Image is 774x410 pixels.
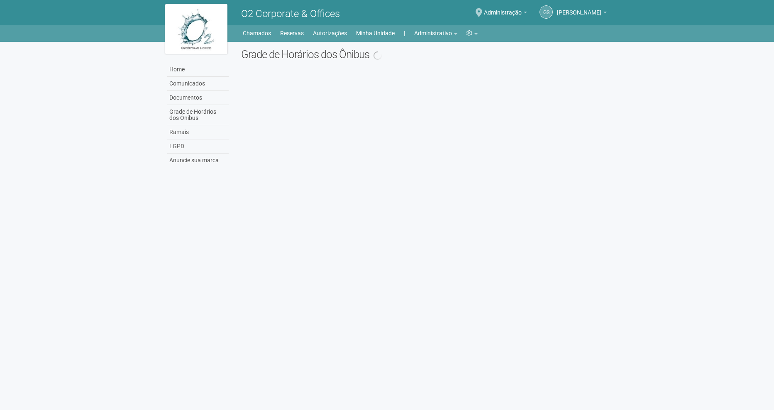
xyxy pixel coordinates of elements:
[241,8,340,20] span: O2 Corporate & Offices
[484,10,527,17] a: Administração
[484,1,522,16] span: Administração
[373,51,382,60] img: spinner.png
[243,27,271,39] a: Chamados
[540,5,553,19] a: GS
[167,154,229,167] a: Anuncie sua marca
[557,10,607,17] a: [PERSON_NAME]
[167,63,229,77] a: Home
[167,91,229,105] a: Documentos
[414,27,457,39] a: Administrativo
[313,27,347,39] a: Autorizações
[167,139,229,154] a: LGPD
[466,27,478,39] a: Configurações
[280,27,304,39] a: Reservas
[557,1,601,16] span: Gabriela Souza
[241,48,609,61] h2: Grade de Horários dos Ônibus
[167,125,229,139] a: Ramais
[167,77,229,91] a: Comunicados
[165,4,227,54] img: logo.jpg
[404,27,405,39] a: |
[356,27,395,39] a: Minha Unidade
[167,105,229,125] a: Grade de Horários dos Ônibus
